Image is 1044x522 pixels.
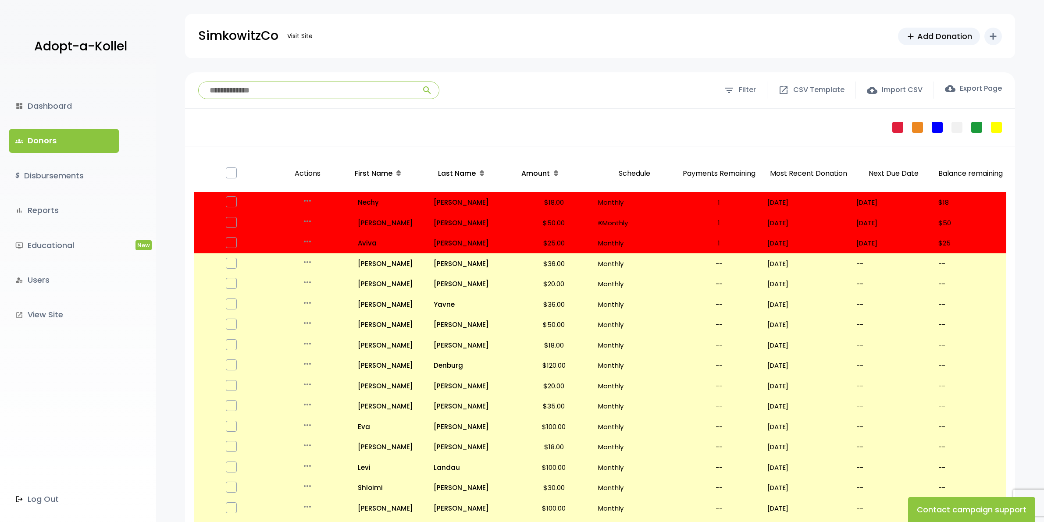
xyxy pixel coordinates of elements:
[272,159,343,189] p: Actions
[767,167,849,180] p: Most Recent Donation
[434,258,510,270] p: [PERSON_NAME]
[351,502,427,514] a: [PERSON_NAME]
[598,482,671,494] p: Monthly
[677,400,760,412] p: --
[434,482,510,494] a: [PERSON_NAME]
[351,339,427,351] p: [PERSON_NAME]
[351,258,427,270] a: [PERSON_NAME]
[598,319,671,330] p: Monthly
[302,399,313,410] i: more_horiz
[984,28,1002,45] button: add
[351,278,427,290] a: [PERSON_NAME]
[302,216,313,227] i: more_horiz
[302,318,313,328] i: more_horiz
[351,298,427,310] a: [PERSON_NAME]
[302,195,313,206] i: more_horiz
[856,167,931,180] p: Next Due Date
[938,359,1003,371] p: --
[15,102,23,110] i: dashboard
[598,380,671,392] p: Monthly
[856,196,931,208] p: [DATE]
[938,421,1003,433] p: --
[351,400,427,412] p: [PERSON_NAME]
[434,278,510,290] p: [PERSON_NAME]
[938,258,1003,270] p: --
[598,258,671,270] p: Monthly
[434,441,510,453] a: [PERSON_NAME]
[938,196,1003,208] p: $18
[917,30,972,42] span: Add Donation
[9,487,119,511] a: Log Out
[898,28,980,45] a: addAdd Donation
[677,339,760,351] p: --
[434,421,510,433] p: [PERSON_NAME]
[351,380,427,392] a: [PERSON_NAME]
[302,379,313,390] i: more_horiz
[434,462,510,473] p: Landau
[302,481,313,491] i: more_horiz
[9,164,119,188] a: $Disbursements
[988,31,998,42] i: add
[938,167,1003,180] p: Balance remaining
[9,303,119,327] a: launchView Site
[9,199,119,222] a: bar_chartReports
[598,298,671,310] p: Monthly
[438,168,476,178] span: Last Name
[908,497,1035,522] button: Contact campaign support
[856,400,931,412] p: --
[677,196,760,208] p: 1
[767,258,849,270] p: [DATE]
[945,83,955,94] span: cloud_download
[598,159,671,189] p: Schedule
[434,502,510,514] p: [PERSON_NAME]
[517,380,591,392] p: $20.00
[34,36,127,57] p: Adopt-a-Kollel
[767,502,849,514] p: [DATE]
[351,319,427,330] p: [PERSON_NAME]
[434,319,510,330] a: [PERSON_NAME]
[434,196,510,208] p: [PERSON_NAME]
[598,400,671,412] p: Monthly
[198,25,278,47] p: SimkowitzCo
[434,339,510,351] p: [PERSON_NAME]
[767,380,849,392] p: [DATE]
[15,276,23,284] i: manage_accounts
[767,441,849,453] p: [DATE]
[302,359,313,369] i: more_horiz
[598,217,671,229] p: Monthly
[517,258,591,270] p: $36.00
[434,400,510,412] p: [PERSON_NAME]
[351,237,427,249] a: Aviva
[767,421,849,433] p: [DATE]
[302,277,313,288] i: more_horiz
[434,298,510,310] a: Yavne
[355,168,392,178] span: First Name
[677,502,760,514] p: --
[302,440,313,451] i: more_horiz
[767,462,849,473] p: [DATE]
[302,420,313,430] i: more_horiz
[434,380,510,392] p: [PERSON_NAME]
[856,462,931,473] p: --
[598,502,671,514] p: Monthly
[9,268,119,292] a: manage_accountsUsers
[767,400,849,412] p: [DATE]
[351,217,427,229] a: [PERSON_NAME]
[15,311,23,319] i: launch
[598,421,671,433] p: Monthly
[351,441,427,453] a: [PERSON_NAME]
[517,400,591,412] p: $35.00
[598,237,671,249] p: Monthly
[677,159,760,189] p: Payments Remaining
[302,298,313,308] i: more_horiz
[938,441,1003,453] p: --
[938,298,1003,310] p: --
[517,237,591,249] p: $25.00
